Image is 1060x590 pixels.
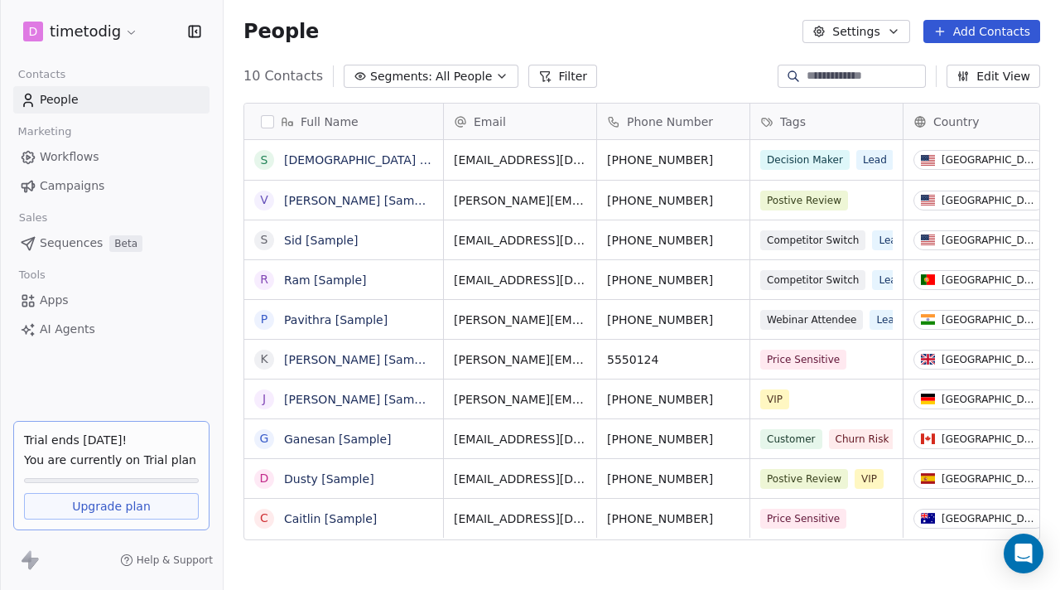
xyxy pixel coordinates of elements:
[13,230,210,257] a: SequencesBeta
[942,394,1038,405] div: [GEOGRAPHIC_DATA]
[760,150,850,170] span: Decision Maker
[454,510,586,527] span: [EMAIL_ADDRESS][DOMAIN_NAME]
[856,150,894,170] span: Lead
[284,153,472,167] a: [DEMOGRAPHIC_DATA] [Sample]
[829,429,896,449] span: Churn Risk
[454,272,586,288] span: [EMAIL_ADDRESS][DOMAIN_NAME]
[40,91,79,109] span: People
[40,321,95,338] span: AI Agents
[607,351,740,368] span: 5550124
[13,172,210,200] a: Campaigns
[29,23,38,40] span: D
[260,430,269,447] div: G
[40,292,69,309] span: Apps
[284,273,367,287] a: Ram [Sample]
[11,62,73,87] span: Contacts
[261,231,268,249] div: S
[24,493,199,520] a: Upgrade plan
[72,498,151,515] span: Upgrade plan
[923,20,1040,43] button: Add Contacts
[120,554,213,567] a: Help & Support
[13,287,210,314] a: Apps
[872,230,909,250] span: Lead
[436,68,492,85] span: All People
[301,114,359,130] span: Full Name
[284,512,377,525] a: Caitlin [Sample]
[50,21,121,42] span: timetodig
[260,271,268,288] div: R
[454,431,586,447] span: [EMAIL_ADDRESS][DOMAIN_NAME]
[903,104,1056,139] div: Country
[528,65,597,88] button: Filter
[760,350,846,370] span: Price Sensitive
[870,310,907,330] span: Lead
[627,114,713,130] span: Phone Number
[12,263,52,288] span: Tools
[284,472,374,486] a: Dusty [Sample]
[760,270,865,290] span: Competitor Switch
[40,177,104,195] span: Campaigns
[263,390,266,408] div: J
[13,86,210,114] a: People
[244,140,444,583] div: grid
[607,431,740,447] span: [PHONE_NUMBER]
[284,393,436,406] a: [PERSON_NAME] [Sample]
[942,274,1038,286] div: [GEOGRAPHIC_DATA]
[760,429,822,449] span: Customer
[454,312,586,328] span: [PERSON_NAME][EMAIL_ADDRESS][DOMAIN_NAME]
[284,353,436,366] a: [PERSON_NAME] [Sample]
[24,432,199,448] div: Trial ends [DATE]!
[1004,534,1043,573] div: Open Intercom Messenger
[260,191,268,209] div: V
[942,195,1038,206] div: [GEOGRAPHIC_DATA]
[284,313,388,326] a: Pavithra [Sample]
[454,232,586,249] span: [EMAIL_ADDRESS][DOMAIN_NAME]
[244,104,443,139] div: Full Name
[40,235,103,252] span: Sequences
[607,232,740,249] span: [PHONE_NUMBER]
[760,389,789,409] span: VIP
[760,310,863,330] span: Webinar Attendee
[12,206,55,230] span: Sales
[284,433,392,446] a: Ganesan [Sample]
[260,470,269,487] div: D
[243,19,319,44] span: People
[597,104,749,139] div: Phone Number
[40,148,99,166] span: Workflows
[454,351,586,368] span: [PERSON_NAME][EMAIL_ADDRESS][DOMAIN_NAME]
[872,270,909,290] span: Lead
[454,152,586,168] span: [EMAIL_ADDRESS][DOMAIN_NAME]
[260,351,267,368] div: K
[607,272,740,288] span: [PHONE_NUMBER]
[760,230,865,250] span: Competitor Switch
[284,194,436,207] a: [PERSON_NAME] [Sample]
[780,114,806,130] span: Tags
[942,473,1038,485] div: [GEOGRAPHIC_DATA]
[454,391,586,408] span: [PERSON_NAME][EMAIL_ADDRESS][DOMAIN_NAME]
[942,354,1038,365] div: [GEOGRAPHIC_DATA]
[444,104,596,139] div: Email
[137,554,213,567] span: Help & Support
[607,391,740,408] span: [PHONE_NUMBER]
[607,510,740,527] span: [PHONE_NUMBER]
[370,68,432,85] span: Segments:
[284,234,359,247] a: Sid [Sample]
[261,152,268,169] div: S
[802,20,909,43] button: Settings
[942,235,1038,246] div: [GEOGRAPHIC_DATA]
[607,192,740,209] span: [PHONE_NUMBER]
[942,314,1038,326] div: [GEOGRAPHIC_DATA]
[942,154,1038,166] div: [GEOGRAPHIC_DATA]
[109,235,142,252] span: Beta
[750,104,903,139] div: Tags
[454,471,586,487] span: [EMAIL_ADDRESS][DOMAIN_NAME]
[942,513,1038,525] div: [GEOGRAPHIC_DATA]
[607,152,740,168] span: [PHONE_NUMBER]
[24,452,199,468] span: You are currently on Trial plan
[760,469,848,489] span: Postive Review
[260,510,268,527] div: C
[855,469,884,489] span: VIP
[243,66,323,86] span: 10 Contacts
[947,65,1040,88] button: Edit View
[607,471,740,487] span: [PHONE_NUMBER]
